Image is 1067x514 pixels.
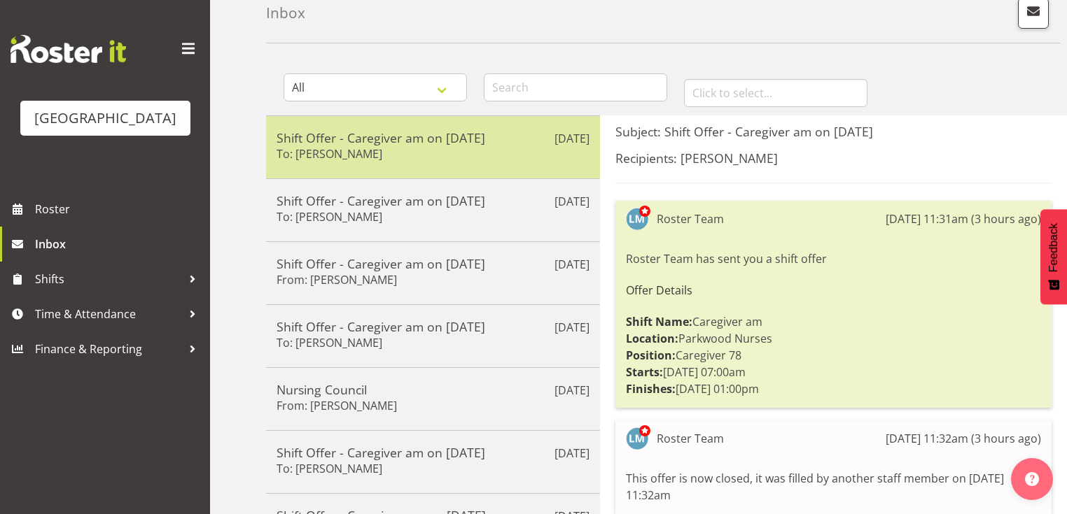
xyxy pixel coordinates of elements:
span: Roster [35,199,203,220]
div: Roster Team [657,430,724,447]
p: [DATE] [555,382,590,399]
input: Search [484,73,667,101]
p: [DATE] [555,193,590,210]
img: Rosterit website logo [11,35,126,63]
strong: Position: [626,348,676,363]
input: Click to select... [684,79,867,107]
strong: Shift Name: [626,314,692,329]
p: [DATE] [555,130,590,147]
span: Inbox [35,234,203,255]
h6: To: [PERSON_NAME] [277,336,382,350]
strong: Finishes: [626,381,676,397]
p: [DATE] [555,319,590,336]
div: [DATE] 11:32am (3 hours ago) [886,430,1041,447]
h5: Subject: Shift Offer - Caregiver am on [DATE] [615,124,1052,139]
div: Roster Team has sent you a shift offer Caregiver am Parkwood Nurses Caregiver 78 [DATE] 07:00am [... [626,247,1041,401]
img: help-xxl-2.png [1025,472,1039,486]
div: This offer is now closed, it was filled by another staff member on [DATE] 11:32am [626,466,1041,507]
h5: Shift Offer - Caregiver am on [DATE] [277,319,590,334]
div: Roster Team [657,210,724,227]
h5: Shift Offer - Caregiver am on [DATE] [277,193,590,208]
h6: Offer Details [626,284,1041,297]
h5: Shift Offer - Caregiver am on [DATE] [277,130,590,145]
strong: Location: [626,331,678,346]
div: [GEOGRAPHIC_DATA] [34,108,176,129]
h6: To: [PERSON_NAME] [277,462,382,476]
span: Feedback [1047,223,1060,272]
div: [DATE] 11:31am (3 hours ago) [886,210,1041,227]
img: lesley-mckenzie127.jpg [626,208,648,230]
h4: Inbox [266,5,305,21]
span: Finance & Reporting [35,338,182,359]
h6: To: [PERSON_NAME] [277,210,382,224]
img: lesley-mckenzie127.jpg [626,427,648,450]
span: Time & Attendance [35,304,182,324]
p: [DATE] [555,445,590,462]
strong: Starts: [626,364,663,380]
h5: Shift Offer - Caregiver am on [DATE] [277,256,590,271]
span: Shifts [35,269,182,290]
h6: To: [PERSON_NAME] [277,147,382,161]
h5: Nursing Council [277,382,590,397]
h5: Shift Offer - Caregiver am on [DATE] [277,445,590,460]
button: Feedback - Show survey [1040,209,1067,304]
h6: From: [PERSON_NAME] [277,273,397,287]
h6: From: [PERSON_NAME] [277,399,397,413]
p: [DATE] [555,256,590,273]
h5: Recipients: [PERSON_NAME] [615,150,1052,166]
